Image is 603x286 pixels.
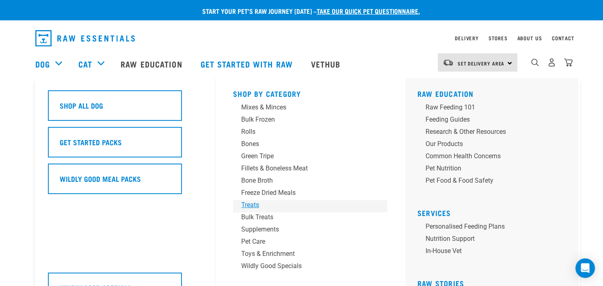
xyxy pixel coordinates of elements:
[60,137,122,147] h5: Get Started Packs
[417,209,572,215] h5: Services
[233,200,387,212] a: Treats
[192,48,303,80] a: Get started with Raw
[233,212,387,225] a: Bulk Treats
[458,62,505,65] span: Set Delivery Area
[241,225,368,234] div: Supplements
[233,249,387,261] a: Toys & Enrichment
[552,37,575,39] a: Contact
[48,90,202,127] a: Shop All Dog
[241,237,368,247] div: Pet Care
[60,173,141,184] h5: Wildly Good Meal Packs
[112,48,192,80] a: Raw Education
[241,212,368,222] div: Bulk Treats
[417,234,572,246] a: Nutrition Support
[426,115,552,124] div: Feeding Guides
[426,139,552,149] div: Our Products
[233,176,387,188] a: Bone Broth
[317,9,420,13] a: take our quick pet questionnaire.
[417,246,572,258] a: In-house vet
[241,139,368,149] div: Bones
[417,92,474,96] a: Raw Education
[241,151,368,161] div: Green Tripe
[517,37,542,39] a: About Us
[48,127,202,164] a: Get Started Packs
[241,261,368,271] div: Wildly Good Specials
[303,48,351,80] a: Vethub
[417,151,572,164] a: Common Health Concerns
[417,281,464,285] a: Raw Stories
[29,27,575,50] nav: dropdown navigation
[233,225,387,237] a: Supplements
[417,164,572,176] a: Pet Nutrition
[60,100,103,111] h5: Shop All Dog
[426,176,552,186] div: Pet Food & Food Safety
[48,164,202,200] a: Wildly Good Meal Packs
[241,188,368,198] div: Freeze Dried Meals
[241,103,368,112] div: Mixes & Minces
[241,200,368,210] div: Treats
[233,90,387,96] h5: Shop By Category
[426,103,552,112] div: Raw Feeding 101
[233,115,387,127] a: Bulk Frozen
[241,176,368,186] div: Bone Broth
[233,103,387,115] a: Mixes & Minces
[426,151,552,161] div: Common Health Concerns
[78,58,92,70] a: Cat
[233,139,387,151] a: Bones
[417,115,572,127] a: Feeding Guides
[233,164,387,176] a: Fillets & Boneless Meat
[241,115,368,124] div: Bulk Frozen
[564,58,573,67] img: home-icon@2x.png
[547,58,556,67] img: user.png
[417,139,572,151] a: Our Products
[233,188,387,200] a: Freeze Dried Meals
[241,249,368,259] div: Toys & Enrichment
[35,30,135,46] img: Raw Essentials Logo
[417,103,572,115] a: Raw Feeding 101
[233,151,387,164] a: Green Tripe
[455,37,478,39] a: Delivery
[241,164,368,173] div: Fillets & Boneless Meat
[426,164,552,173] div: Pet Nutrition
[531,59,539,66] img: home-icon-1@2x.png
[417,176,572,188] a: Pet Food & Food Safety
[241,127,368,137] div: Rolls
[443,59,454,66] img: van-moving.png
[575,258,595,278] div: Open Intercom Messenger
[488,37,508,39] a: Stores
[426,127,552,137] div: Research & Other Resources
[417,222,572,234] a: Personalised Feeding Plans
[233,261,387,273] a: Wildly Good Specials
[35,58,50,70] a: Dog
[233,237,387,249] a: Pet Care
[233,127,387,139] a: Rolls
[417,127,572,139] a: Research & Other Resources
